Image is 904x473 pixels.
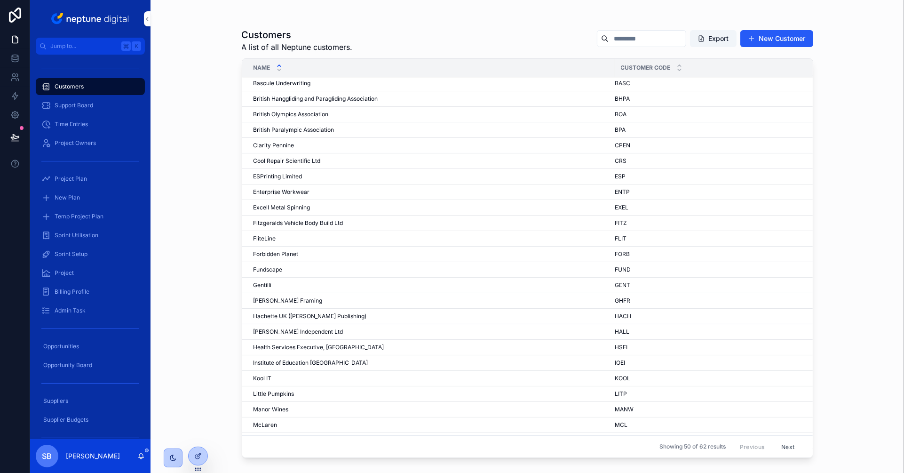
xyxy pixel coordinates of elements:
a: IOEI [615,359,816,367]
div: scrollable content [30,55,151,439]
span: FORB [615,250,630,258]
a: Bascule Underwriting [254,80,610,87]
a: Health Services Executive, [GEOGRAPHIC_DATA] [254,344,610,351]
span: Suppliers [43,397,68,405]
a: Excell Metal Spinning [254,204,610,211]
span: ENTP [615,188,630,196]
a: Sprint Setup [36,246,145,263]
a: GENT [615,281,816,289]
span: KOOL [615,375,631,382]
a: Customers [36,78,145,95]
a: Forbidden Planet [254,250,610,258]
a: Billing Profile [36,283,145,300]
a: Gentilli [254,281,610,289]
a: MCL [615,421,816,429]
span: A list of all Neptune customers. [242,41,353,53]
span: British Paralympic Association [254,126,334,134]
span: New Plan [55,194,80,201]
a: Support Board [36,97,145,114]
a: FUND [615,266,816,273]
a: McLaren [254,421,610,429]
span: CRS [615,157,627,165]
span: Bascule Underwriting [254,80,311,87]
span: BHPA [615,95,630,103]
span: FITZ [615,219,627,227]
span: Health Services Executive, [GEOGRAPHIC_DATA] [254,344,384,351]
span: SB [42,450,52,462]
a: GHFR [615,297,816,305]
a: Clarity Pennine [254,142,610,149]
span: Gentilli [254,281,272,289]
button: Jump to...K [36,38,145,55]
a: New Plan [36,189,145,206]
span: Support Board [55,102,93,109]
a: Opportunities [36,338,145,355]
span: CPEN [615,142,631,149]
a: FliteLine [254,235,610,242]
span: British Olympics Association [254,111,329,118]
span: Supplier Budgets [43,416,88,424]
button: Export [690,30,737,47]
button: Next [775,439,801,454]
span: Sprint Setup [55,250,87,258]
span: Enterprise Workwear [254,188,310,196]
a: Manor Wines [254,406,610,413]
span: Jump to... [50,42,118,50]
span: Clarity Pennine [254,142,294,149]
img: App logo [49,11,132,26]
span: Hachette UK ([PERSON_NAME] Publishing) [254,313,367,320]
a: Supplier Budgets [36,411,145,428]
a: BPA [615,126,816,134]
span: Temp Project Plan [55,213,103,220]
span: HALL [615,328,630,336]
span: EXEL [615,204,629,211]
a: EXEL [615,204,816,211]
a: BHPA [615,95,816,103]
a: ESPrinting Limited [254,173,610,180]
span: Kool IT [254,375,272,382]
span: BPA [615,126,626,134]
span: Cool Repair Scientific Ltd [254,157,321,165]
button: New Customer [740,30,813,47]
a: Little Pumpkins [254,390,610,398]
a: BASC [615,80,816,87]
span: Opportunities [43,343,79,350]
span: ESP [615,173,626,180]
span: [PERSON_NAME] Framing [254,297,323,305]
span: ESPrinting Limited [254,173,302,180]
span: Admin Task [55,307,86,314]
span: MCL [615,421,628,429]
span: Fitzgeralds Vehicle Body Build Ltd [254,219,343,227]
span: MANW [615,406,634,413]
a: ESP [615,173,816,180]
a: Cool Repair Scientific Ltd [254,157,610,165]
span: FLIT [615,235,627,242]
span: HACH [615,313,632,320]
span: GHFR [615,297,631,305]
span: Sprint Utilisation [55,232,98,239]
span: BOA [615,111,627,118]
a: Opportunity Board [36,357,145,374]
span: BASC [615,80,631,87]
a: Enterprise Workwear [254,188,610,196]
a: MANW [615,406,816,413]
a: British Olympics Association [254,111,610,118]
span: Customers [55,83,84,90]
span: Billing Profile [55,288,89,296]
span: LITP [615,390,627,398]
a: HALL [615,328,816,336]
span: Showing 50 of 62 results [659,443,726,450]
span: Manor Wines [254,406,289,413]
a: CPEN [615,142,816,149]
span: Institute of Education [GEOGRAPHIC_DATA] [254,359,368,367]
span: Project Plan [55,175,87,183]
span: British Hanggliding and Paragliding Association [254,95,378,103]
a: Fitzgeralds Vehicle Body Build Ltd [254,219,610,227]
a: Temp Project Plan [36,208,145,225]
a: BOA [615,111,816,118]
span: K [133,42,140,50]
span: HSEI [615,344,628,351]
a: British Paralympic Association [254,126,610,134]
a: Kool IT [254,375,610,382]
